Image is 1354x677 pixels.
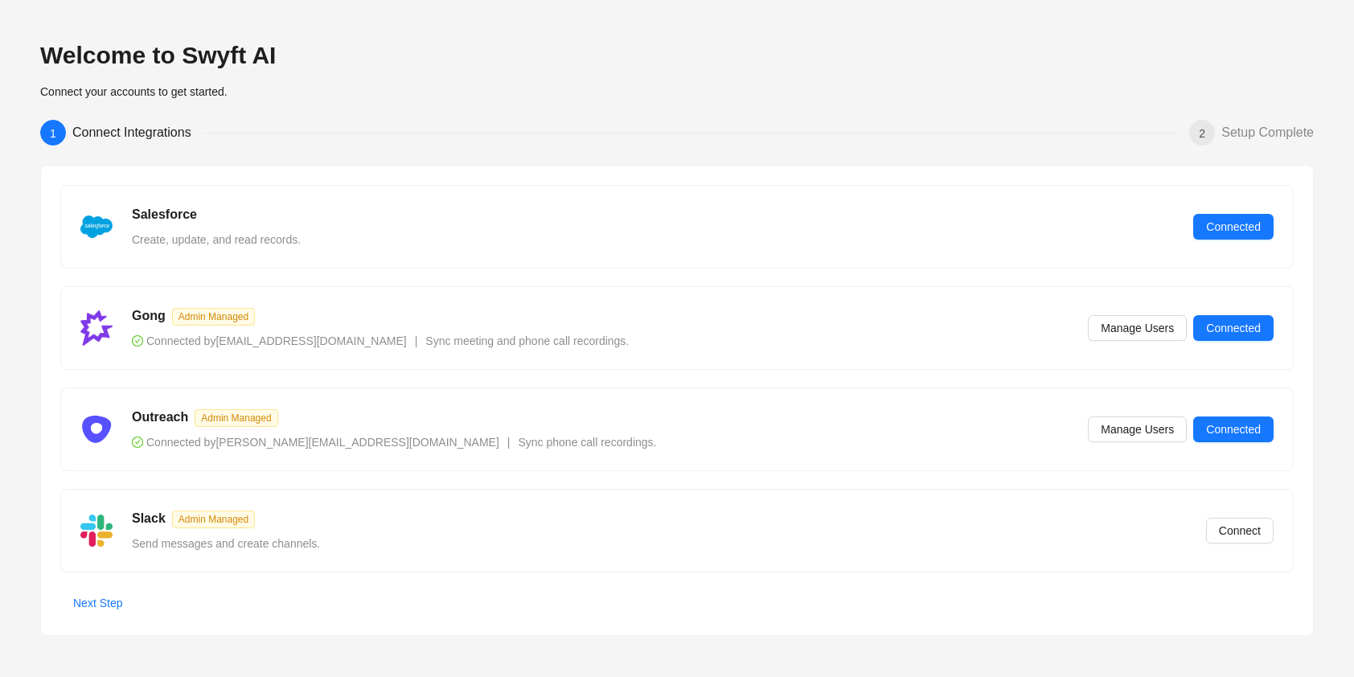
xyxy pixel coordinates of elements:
span: Connected [1206,319,1261,337]
div: Connect Integrations [72,120,204,146]
span: Connected [1206,218,1261,236]
span: check-circle [132,335,143,347]
span: Sync meeting and phone call recordings. [425,334,629,347]
img: ix+ea6nV3o2uKgAAAABJRU5ErkJggg== [80,413,113,445]
span: Admin Managed [195,409,277,427]
span: Connected by [EMAIL_ADDRESS][DOMAIN_NAME] [132,334,407,347]
button: Manage Users [1088,315,1187,341]
img: salesforce-ChMvK6Xa.png [80,215,113,238]
span: Send messages and create channels. [132,537,320,550]
span: Connect your accounts to get started. [40,85,228,98]
h2: Welcome to Swyft AI [40,40,1314,71]
span: Connected by [PERSON_NAME][EMAIL_ADDRESS][DOMAIN_NAME] [132,436,499,449]
span: Manage Users [1101,319,1174,337]
h5: Outreach [132,408,188,427]
iframe: Open customer support [1303,624,1346,667]
button: Connect [1206,518,1274,544]
div: Setup Complete [1221,120,1314,146]
span: 2 [1199,127,1205,140]
button: Connected [1193,214,1274,240]
span: Create, update, and read records. [132,233,301,246]
button: Next Step [60,590,135,616]
img: slack-Cn3INd-T.png [80,515,113,547]
span: check-circle [132,437,143,448]
span: Next Step [73,594,122,612]
span: Sync phone call recordings. [518,436,656,449]
span: Connected [1206,421,1261,438]
button: Manage Users [1088,416,1187,442]
span: | [507,436,511,449]
img: gong-Dwh8HbPa.png [80,310,113,345]
h5: Salesforce [132,205,197,224]
span: Admin Managed [172,511,255,528]
span: Connect [1219,522,1261,540]
button: Connected [1193,416,1274,442]
h5: Slack [132,509,166,528]
span: Admin Managed [172,308,255,326]
h5: Gong [132,306,166,326]
button: Connected [1193,315,1274,341]
span: | [415,334,418,347]
span: Manage Users [1101,421,1174,438]
span: 1 [50,127,56,140]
